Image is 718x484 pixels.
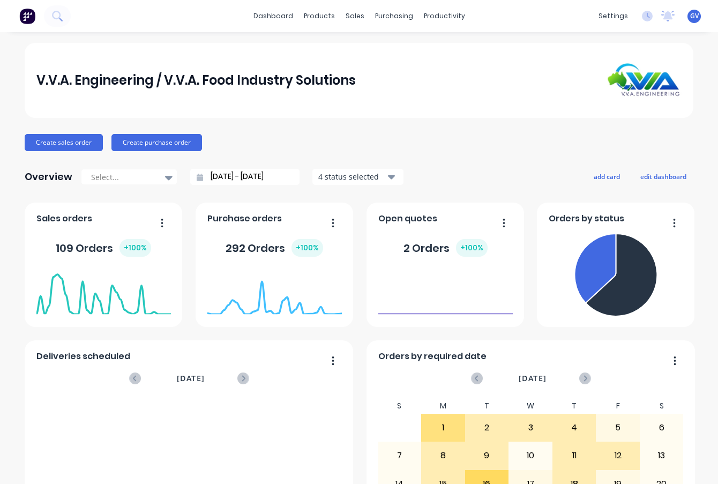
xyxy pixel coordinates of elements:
div: 9 [466,442,508,469]
div: 5 [596,414,639,441]
div: 8 [422,442,465,469]
div: T [465,398,509,414]
div: 3 [509,414,552,441]
div: products [298,8,340,24]
span: Deliveries scheduled [36,350,130,363]
span: Orders by required date [378,350,487,363]
button: add card [587,169,627,183]
div: 7 [378,442,421,469]
div: 12 [596,442,639,469]
div: T [552,398,596,414]
div: 6 [640,414,683,441]
span: GV [690,11,699,21]
div: 13 [640,442,683,469]
div: 1 [422,414,465,441]
img: Factory [19,8,35,24]
div: settings [593,8,633,24]
img: V.V.A. Engineering / V.V.A. Food Industry Solutions [607,63,682,97]
div: Overview [25,166,72,188]
div: W [508,398,552,414]
div: purchasing [370,8,418,24]
span: [DATE] [519,373,547,384]
div: 292 Orders [226,239,323,257]
div: sales [340,8,370,24]
div: 4 [553,414,596,441]
span: Sales orders [36,212,92,225]
span: Purchase orders [207,212,282,225]
div: 11 [553,442,596,469]
div: 2 Orders [403,239,488,257]
div: + 100 % [119,239,151,257]
div: + 100 % [456,239,488,257]
button: edit dashboard [633,169,693,183]
div: S [640,398,684,414]
button: Create purchase order [111,134,202,151]
button: 4 status selected [312,169,403,185]
span: Open quotes [378,212,437,225]
div: productivity [418,8,470,24]
div: S [378,398,422,414]
div: V.V.A. Engineering / V.V.A. Food Industry Solutions [36,70,356,91]
div: + 100 % [291,239,323,257]
div: 109 Orders [56,239,151,257]
a: dashboard [248,8,298,24]
div: 4 status selected [318,171,386,182]
button: Create sales order [25,134,103,151]
div: 10 [509,442,552,469]
div: F [596,398,640,414]
span: Orders by status [549,212,624,225]
div: M [421,398,465,414]
span: [DATE] [177,373,205,384]
div: 2 [466,414,508,441]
